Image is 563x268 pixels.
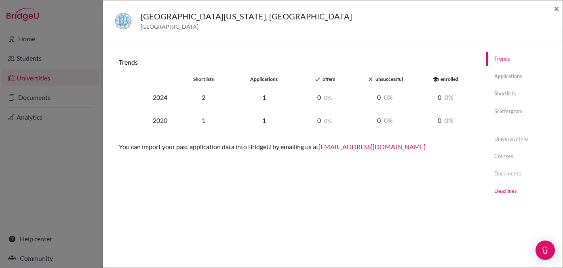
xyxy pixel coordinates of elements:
[318,143,426,150] a: [EMAIL_ADDRESS][DOMAIN_NAME]
[112,10,134,32] img: us_ucla_b87iw3mj.jpeg
[554,2,559,14] span: ×
[415,116,476,125] div: 0
[113,116,173,125] div: 2020
[173,116,234,125] div: 1
[314,76,321,82] i: done
[294,93,355,102] div: 0
[119,142,470,152] p: You can import your past application data into BridgeU by emailing us at
[324,117,332,124] span: 0
[384,116,393,124] span: 0
[294,116,355,125] div: 0
[445,116,453,124] span: 0
[445,93,453,101] span: 0
[119,58,470,66] h6: Trends
[234,76,294,83] div: applications
[173,93,234,102] div: 2
[141,10,352,22] h5: [GEOGRAPHIC_DATA][US_STATE], [GEOGRAPHIC_DATA]
[486,87,563,101] a: Shortlists
[415,93,476,102] div: 0
[486,69,563,83] a: Applications
[355,116,415,125] div: 0
[113,93,173,102] div: 2024
[141,22,352,31] span: [GEOGRAPHIC_DATA]
[324,94,332,101] span: 0
[323,76,335,82] span: offers
[486,132,563,146] a: University info
[234,93,294,102] div: 1
[486,184,563,198] a: Deadlines
[355,93,415,102] div: 0
[486,104,563,118] a: Scattergram
[486,167,563,181] a: Documents
[367,76,374,82] i: close
[234,116,294,125] div: 1
[486,149,563,163] a: Courses
[375,76,403,82] span: unsuccessful
[486,52,563,66] a: Trends
[536,241,555,260] div: Open Intercom Messenger
[554,4,559,13] button: Close
[441,76,458,82] span: enrolled
[173,76,234,83] div: shortlists
[432,76,439,82] i: school
[384,93,393,101] span: 0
